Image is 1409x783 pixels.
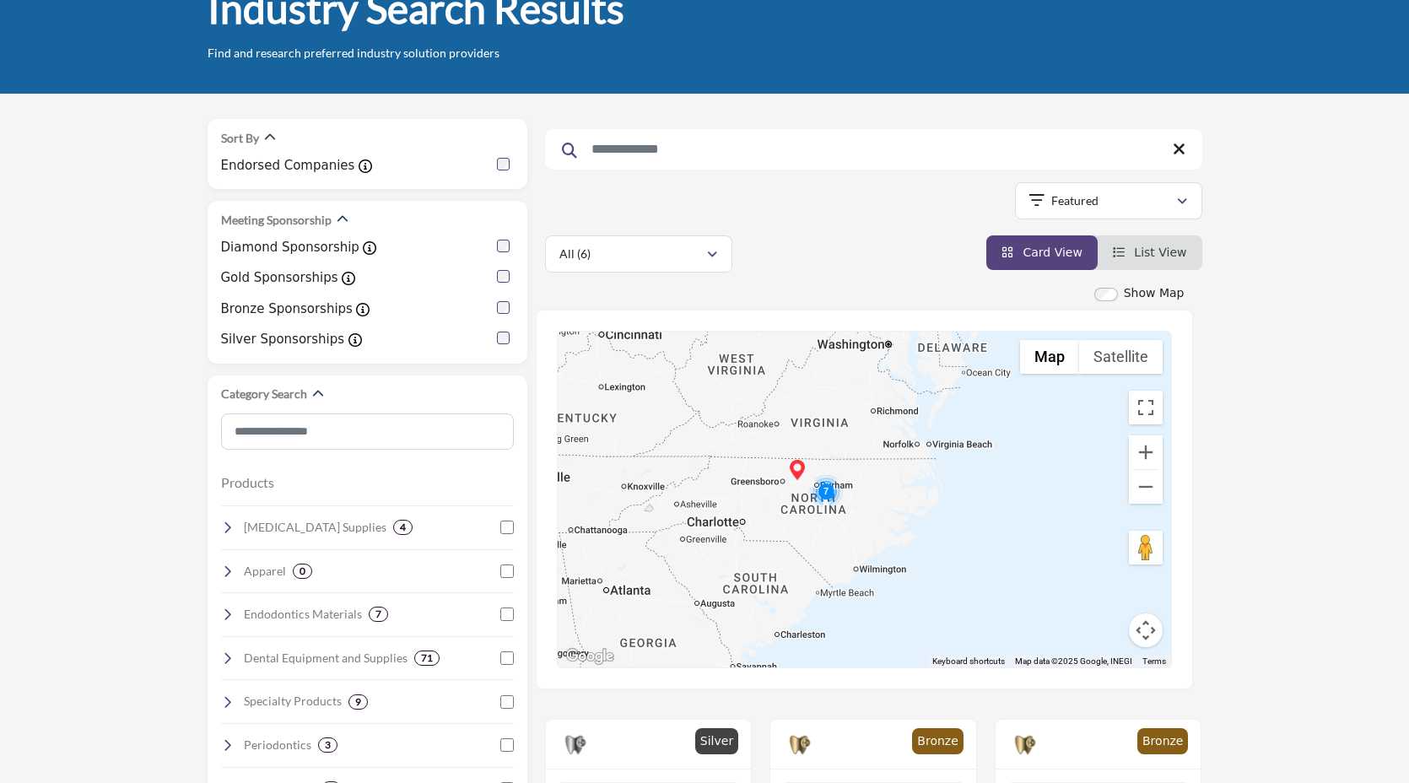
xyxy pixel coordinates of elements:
[562,645,618,667] a: Open this area in Google Maps (opens a new window)
[497,270,510,283] input: Gold Sponsorships checkbox
[244,563,286,580] h4: Apparel: Clothing and uniforms for dental professionals.
[562,645,618,667] img: Google
[1129,391,1163,424] button: Toggle fullscreen view
[355,696,361,708] b: 9
[1020,340,1079,374] button: Show street map
[497,158,510,170] input: Endorsed Companies checkbox
[300,565,305,577] b: 0
[221,330,345,349] label: Silver Sponsorships
[500,738,514,752] input: Select Periodontics checkbox
[700,732,733,750] p: Silver
[497,301,510,314] input: Bronze Sponsorships checkbox
[1124,284,1185,302] label: Show Map
[1129,435,1163,469] button: Zoom in
[559,246,591,262] p: All (6)
[221,300,353,319] label: Bronze Sponsorships
[414,651,440,666] div: 71 Results For Dental Equipment and Supplies
[1051,192,1099,209] p: Featured
[497,240,510,252] input: Diamond Sponsorship checkbox
[1015,182,1202,219] button: Featured
[421,652,433,664] b: 71
[375,608,381,620] b: 7
[244,519,386,536] h4: Oral Surgery Supplies: Instruments and materials for surgical procedures, extractions, and bone g...
[1098,235,1202,270] li: List View
[932,656,1005,667] button: Keyboard shortcuts
[244,606,362,623] h4: Endodontics Materials: Supplies for root canal treatments, including sealers, files, and obturati...
[1001,246,1082,259] a: View Card
[221,413,514,450] input: Search Category
[221,156,355,175] label: Endorsed Companies
[221,386,307,402] h2: Category Search
[1142,656,1166,666] a: Terms (opens in new tab)
[1134,246,1186,259] span: List View
[917,732,958,750] p: Bronze
[500,651,514,665] input: Select Dental Equipment and Supplies checkbox
[809,474,843,508] div: Cluster of 7 locations (3 HQ, 4 Branches) Click to view companies
[400,521,406,533] b: 4
[1129,531,1163,564] button: Drag Pegman onto the map to open Street View
[293,564,312,579] div: 0 Results For Apparel
[221,212,332,229] h2: Meeting Sponsorship
[563,732,588,758] img: Silver Sponsorships Badge Icon
[221,238,359,257] label: Diamond Sponsorship
[393,520,413,535] div: 4 Results For Oral Surgery Supplies
[221,472,274,493] button: Products
[500,564,514,578] input: Select Apparel checkbox
[221,130,259,147] h2: Sort By
[208,45,499,62] p: Find and research preferred industry solution providers
[1142,732,1183,750] p: Bronze
[986,235,1098,270] li: Card View
[500,695,514,709] input: Select Specialty Products checkbox
[221,268,338,288] label: Gold Sponsorships
[497,332,510,344] input: Silver Sponsorships checkbox
[244,737,311,753] h4: Periodontics: Products for gum health, including scalers, regenerative materials, and treatment s...
[545,129,1202,170] input: Search Keyword
[500,607,514,621] input: Select Endodontics Materials checkbox
[1129,470,1163,504] button: Zoom out
[1113,246,1187,259] a: View List
[787,732,812,758] img: Bronze Sponsorships Badge Icon
[244,650,408,667] h4: Dental Equipment and Supplies: Essential dental chairs, lights, suction devices, and other clinic...
[1129,613,1163,647] button: Map camera controls
[369,607,388,622] div: 7 Results For Endodontics Materials
[348,694,368,710] div: 9 Results For Specialty Products
[1079,340,1163,374] button: Show satellite imagery
[244,693,342,710] h4: Specialty Products: Unique or advanced dental products tailored to specific needs and treatments.
[318,737,337,753] div: 3 Results For Periodontics
[325,739,331,751] b: 3
[1012,732,1038,758] img: Bronze Sponsorships Badge Icon
[1015,656,1132,666] span: Map data ©2025 Google, INEGI
[500,521,514,534] input: Select Oral Surgery Supplies checkbox
[787,460,807,480] div: The Peterson Agency (HQ)
[1023,246,1082,259] span: Card View
[545,235,732,273] button: All (6)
